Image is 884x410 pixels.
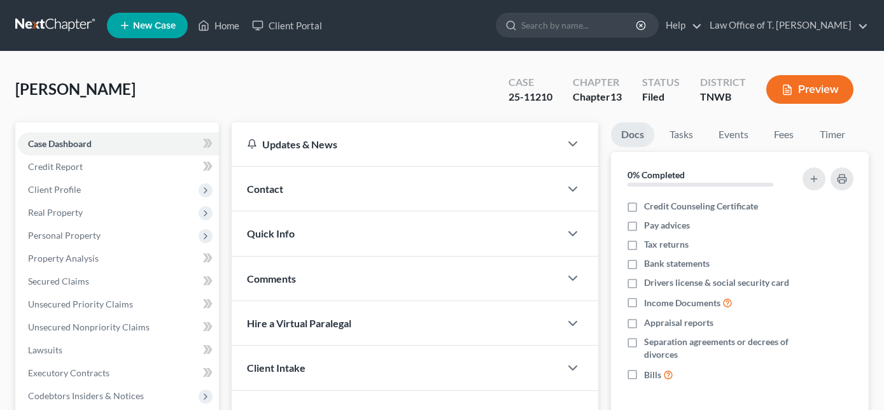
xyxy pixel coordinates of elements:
[644,257,710,270] span: Bank statements
[28,344,62,355] span: Lawsuits
[659,122,703,147] a: Tasks
[703,14,868,37] a: Law Office of T. [PERSON_NAME]
[611,122,654,147] a: Docs
[28,138,92,149] span: Case Dashboard
[247,362,305,374] span: Client Intake
[192,14,246,37] a: Home
[28,299,133,309] span: Unsecured Priority Claims
[247,183,283,195] span: Contact
[644,238,689,251] span: Tax returns
[18,247,219,270] a: Property Analysis
[610,90,622,102] span: 13
[644,219,690,232] span: Pay advices
[18,316,219,339] a: Unsecured Nonpriority Claims
[15,80,136,98] span: [PERSON_NAME]
[644,369,661,381] span: Bills
[28,230,101,241] span: Personal Property
[247,138,544,151] div: Updates & News
[28,322,150,332] span: Unsecured Nonpriority Claims
[18,339,219,362] a: Lawsuits
[18,270,219,293] a: Secured Claims
[247,317,351,329] span: Hire a Virtual Paralegal
[28,161,83,172] span: Credit Report
[133,21,176,31] span: New Case
[700,75,746,90] div: District
[573,75,622,90] div: Chapter
[28,390,144,401] span: Codebtors Insiders & Notices
[18,155,219,178] a: Credit Report
[644,276,789,289] span: Drivers license & social security card
[644,336,794,361] span: Separation agreements or decrees of divorces
[18,362,219,385] a: Executory Contracts
[644,200,758,213] span: Credit Counseling Certificate
[628,169,685,180] strong: 0% Completed
[509,75,552,90] div: Case
[247,272,296,285] span: Comments
[28,253,99,264] span: Property Analysis
[28,276,89,286] span: Secured Claims
[764,122,804,147] a: Fees
[642,75,680,90] div: Status
[644,297,720,309] span: Income Documents
[18,293,219,316] a: Unsecured Priority Claims
[766,75,853,104] button: Preview
[28,184,81,195] span: Client Profile
[708,122,759,147] a: Events
[644,316,713,329] span: Appraisal reports
[642,90,680,104] div: Filed
[28,367,109,378] span: Executory Contracts
[509,90,552,104] div: 25-11210
[18,132,219,155] a: Case Dashboard
[246,14,328,37] a: Client Portal
[810,122,855,147] a: Timer
[521,13,638,37] input: Search by name...
[573,90,622,104] div: Chapter
[659,14,702,37] a: Help
[28,207,83,218] span: Real Property
[247,227,295,239] span: Quick Info
[700,90,746,104] div: TNWB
